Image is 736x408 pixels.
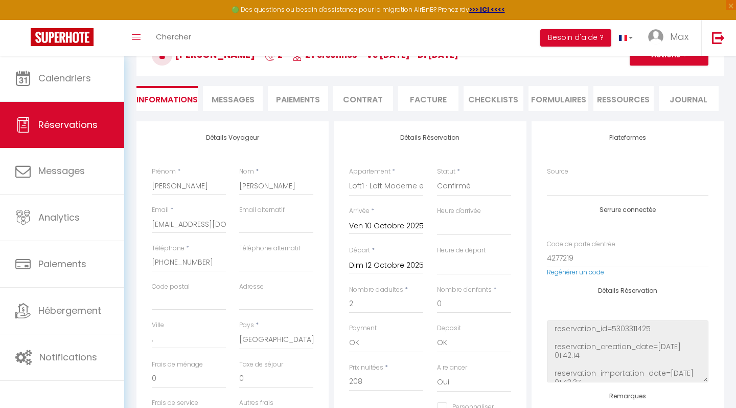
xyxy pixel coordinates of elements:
[136,86,198,111] li: Informations
[670,30,688,43] span: Max
[212,94,255,105] span: Messages
[437,167,455,177] label: Statut
[156,31,191,42] span: Chercher
[239,167,254,177] label: Nom
[464,86,523,111] li: CHECKLISTS
[659,86,719,111] li: Journal
[547,206,708,213] h4: Serrure connectée
[547,268,604,276] a: Regénérer un code
[31,28,94,46] img: Super Booking
[469,5,505,14] a: >>> ICI <<<<
[152,360,203,370] label: Frais de ménage
[152,320,164,330] label: Ville
[239,320,254,330] label: Pays
[349,246,370,255] label: Départ
[239,205,285,215] label: Email alternatif
[239,398,273,408] label: Autres frais
[239,360,283,370] label: Taxe de séjour
[333,86,393,111] li: Contrat
[152,244,185,253] label: Téléphone
[640,20,701,56] a: ... Max
[349,363,383,373] label: Prix nuitées
[148,20,199,56] a: Chercher
[349,167,390,177] label: Appartement
[437,324,461,333] label: Deposit
[648,29,663,45] img: ...
[398,86,458,111] li: Facture
[38,304,101,317] span: Hébergement
[268,86,328,111] li: Paiements
[547,134,708,141] h4: Plateformes
[593,86,653,111] li: Ressources
[712,31,725,44] img: logout
[239,244,301,253] label: Téléphone alternatif
[547,393,708,400] h4: Remarques
[540,29,611,47] button: Besoin d'aide ?
[437,246,486,255] label: Heure de départ
[38,118,98,131] span: Réservations
[152,282,190,292] label: Code postal
[38,257,86,270] span: Paiements
[152,167,176,177] label: Prénom
[547,167,568,177] label: Source
[349,285,403,295] label: Nombre d'adultes
[528,86,588,111] li: FORMULAIRES
[152,398,198,408] label: Frais de service
[38,211,80,224] span: Analytics
[437,285,492,295] label: Nombre d'enfants
[547,240,615,249] label: Code de porte d'entrée
[38,164,85,177] span: Messages
[349,206,370,216] label: Arrivée
[437,363,467,373] label: A relancer
[152,205,169,215] label: Email
[39,351,97,363] span: Notifications
[38,72,91,84] span: Calendriers
[437,206,481,216] label: Heure d'arrivée
[349,324,377,333] label: Payment
[547,287,708,294] h4: Détails Réservation
[239,282,264,292] label: Adresse
[152,134,313,141] h4: Détails Voyageur
[349,134,511,141] h4: Détails Réservation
